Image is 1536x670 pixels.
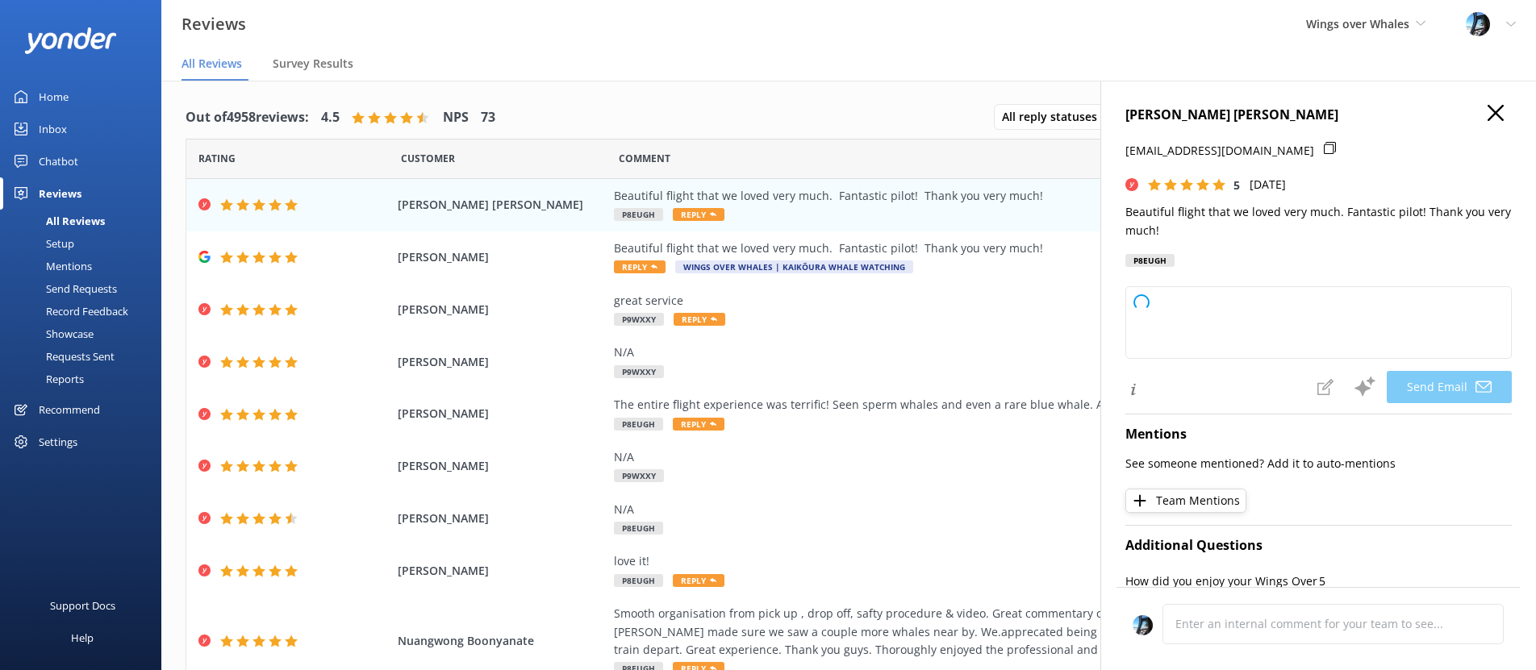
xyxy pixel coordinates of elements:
div: Showcase [10,323,94,345]
div: Home [39,81,69,113]
span: Reply [673,208,724,221]
span: P8EUGH [614,208,663,221]
span: [PERSON_NAME] [398,301,605,318]
span: P9WXXY [614,365,664,378]
h4: 4.5 [321,107,340,128]
span: [PERSON_NAME] [PERSON_NAME] [398,196,605,214]
span: Reply [674,313,725,326]
a: Showcase [10,323,161,345]
span: 5 [1233,177,1240,193]
h4: Out of 4958 reviews: [186,107,309,128]
span: [PERSON_NAME] [398,562,605,580]
span: Date [198,151,236,166]
span: P8EUGH [614,418,663,431]
span: [PERSON_NAME] [398,353,605,371]
div: Help [71,622,94,654]
img: 145-1635463833.jpg [1133,615,1153,635]
span: P8EUGH [614,574,663,587]
div: Beautiful flight that we loved very much. Fantastic pilot! Thank you very much! [614,187,1348,205]
p: [DATE] [1250,176,1286,194]
p: Beautiful flight that we loved very much. Fantastic pilot! Thank you very much! [1125,203,1512,239]
span: Question [619,151,670,166]
div: All Reviews [10,210,105,232]
h4: Additional Questions [1125,535,1512,556]
a: Send Requests [10,277,161,300]
button: Team Mentions [1125,489,1246,513]
a: All Reviews [10,210,161,232]
p: See someone mentioned? Add it to auto-mentions [1125,455,1512,472]
h4: NPS [443,107,469,128]
div: Reviews [39,177,81,210]
p: 5 [1319,572,1513,590]
span: Survey Results [273,56,353,72]
div: P8EUGH [1125,254,1175,267]
div: Send Requests [10,277,117,300]
div: Chatbot [39,145,78,177]
a: Mentions [10,255,161,277]
span: Nuangwong Boonyanate [398,632,605,650]
h4: [PERSON_NAME] [PERSON_NAME] [1125,105,1512,126]
div: N/A [614,343,1348,361]
div: The entire flight experience was terrific! Seen sperm whales and even a rare blue whale. Also ple... [614,396,1348,414]
div: Requests Sent [10,345,115,368]
div: Support Docs [50,589,115,622]
div: Recommend [39,393,100,426]
div: Settings [39,426,77,458]
img: yonder-white-logo.png [24,27,117,54]
div: N/A [614,501,1348,518]
span: Reply [673,574,724,587]
span: Wings over Whales [1306,16,1409,31]
span: Reply [614,260,666,273]
p: How did you enjoy your Wings Over Whales experience? [1125,572,1319,609]
span: [PERSON_NAME] [398,457,605,475]
div: N/A [614,448,1348,466]
span: [PERSON_NAME] [398,248,605,266]
div: Reports [10,368,84,390]
div: Beautiful flight that we loved very much. Fantastic pilot! Thank you very much! [614,239,1348,257]
span: All Reviews [182,56,242,72]
div: Setup [10,232,74,255]
span: [PERSON_NAME] [398,510,605,527]
h3: Reviews [182,11,246,37]
img: 145-1635463833.jpg [1466,12,1490,36]
div: Inbox [39,113,67,145]
h4: Mentions [1125,424,1512,445]
p: [EMAIL_ADDRESS][DOMAIN_NAME] [1125,142,1314,160]
span: P9WXXY [614,313,664,326]
div: Mentions [10,255,92,277]
span: Wings Over Whales | Kaikōura Whale Watching [675,260,913,273]
a: Requests Sent [10,345,161,368]
span: P9WXXY [614,469,664,482]
span: All reply statuses [1002,108,1107,126]
div: Smooth organisation from pick up , drop off, safty procedure & video. Great commentary on board. ... [614,605,1348,659]
span: [PERSON_NAME] [398,405,605,422]
span: P8EUGH [614,522,663,535]
span: Date [401,151,455,166]
a: Setup [10,232,161,255]
button: Close [1488,105,1504,123]
span: Reply [673,418,724,431]
div: Record Feedback [10,300,128,323]
a: Record Feedback [10,300,161,323]
div: great service [614,292,1348,310]
a: Reports [10,368,161,390]
div: love it! [614,552,1348,570]
h4: 73 [481,107,495,128]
